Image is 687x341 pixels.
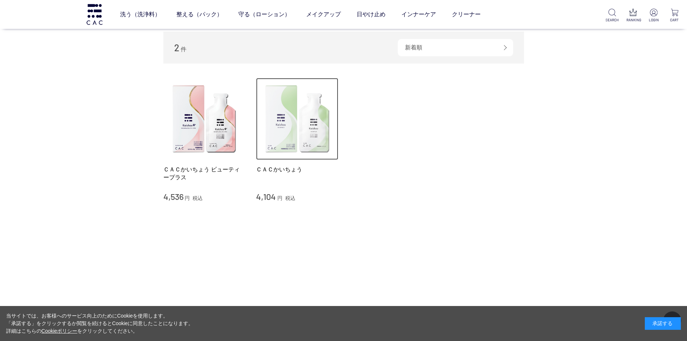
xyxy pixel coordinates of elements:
div: 新着順 [398,39,513,56]
a: ＣＡＣかいちょう [256,166,338,173]
a: クリーナー [452,4,481,25]
span: 2 [174,42,179,53]
span: 4,104 [256,191,276,202]
span: 税込 [285,195,295,201]
a: インナーケア [401,4,436,25]
a: Cookieポリシー [41,328,78,334]
span: 4,536 [163,191,184,202]
a: 整える（パック） [176,4,223,25]
span: 税込 [193,195,203,201]
a: RANKING [626,9,640,23]
a: ＣＡＣかいちょう ビューティープラス [163,166,246,181]
a: CART [668,9,681,23]
span: 円 [185,195,190,201]
img: ＣＡＣかいちょう [256,78,338,160]
span: 円 [277,195,282,201]
img: ＣＡＣかいちょう ビューティープラス [163,78,246,160]
a: SEARCH [605,9,619,23]
div: 承諾する [645,317,681,330]
span: 件 [181,46,186,52]
a: LOGIN [647,9,660,23]
a: 守る（ローション） [238,4,290,25]
p: CART [668,17,681,23]
a: メイクアップ [306,4,341,25]
a: 日やけ止め [357,4,386,25]
a: 洗う（洗浄料） [120,4,160,25]
p: RANKING [626,17,640,23]
p: SEARCH [605,17,619,23]
img: logo [85,4,104,25]
p: LOGIN [647,17,660,23]
div: 当サイトでは、お客様へのサービス向上のためにCookieを使用します。 「承諾する」をクリックするか閲覧を続けるとCookieに同意したことになります。 詳細はこちらの をクリックしてください。 [6,312,194,335]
